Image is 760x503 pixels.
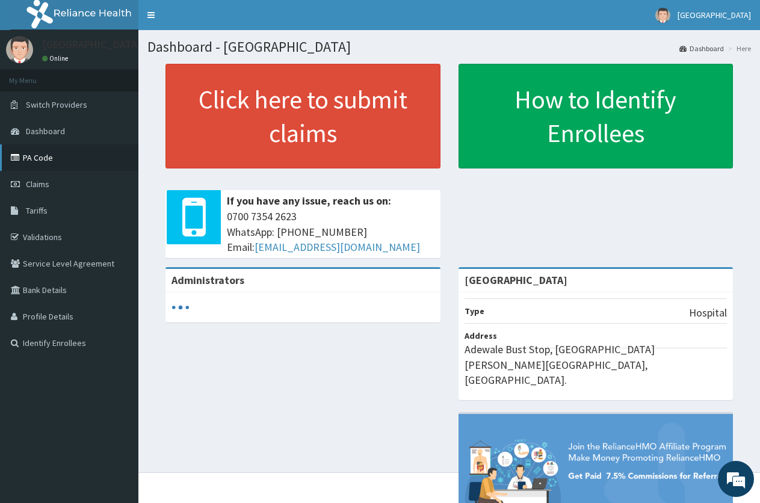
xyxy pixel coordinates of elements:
b: If you have any issue, reach us on: [227,194,391,208]
b: Address [465,330,497,341]
b: Administrators [171,273,244,287]
span: Claims [26,179,49,190]
p: [GEOGRAPHIC_DATA] [42,39,141,50]
img: User Image [655,8,670,23]
span: Tariffs [26,205,48,216]
p: Hospital [689,305,727,321]
svg: audio-loading [171,298,190,316]
a: Dashboard [679,43,724,54]
b: Type [465,306,484,316]
p: Adewale Bust Stop, [GEOGRAPHIC_DATA][PERSON_NAME][GEOGRAPHIC_DATA], [GEOGRAPHIC_DATA]. [465,342,728,388]
a: How to Identify Enrollees [459,64,734,168]
span: Dashboard [26,126,65,137]
a: [EMAIL_ADDRESS][DOMAIN_NAME] [255,240,420,254]
a: Click here to submit claims [165,64,440,168]
h1: Dashboard - [GEOGRAPHIC_DATA] [147,39,751,55]
strong: [GEOGRAPHIC_DATA] [465,273,567,287]
span: 0700 7354 2623 WhatsApp: [PHONE_NUMBER] Email: [227,209,434,255]
span: Switch Providers [26,99,87,110]
a: Online [42,54,71,63]
li: Here [725,43,751,54]
span: [GEOGRAPHIC_DATA] [678,10,751,20]
img: User Image [6,36,33,63]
